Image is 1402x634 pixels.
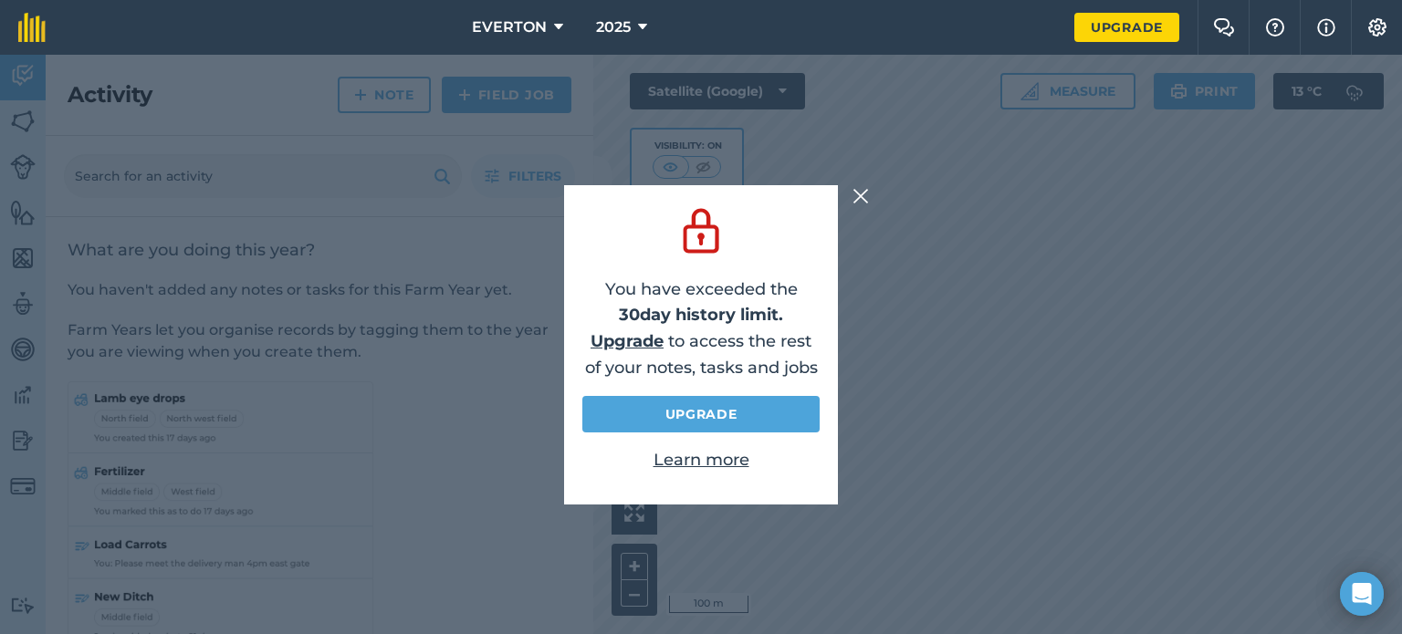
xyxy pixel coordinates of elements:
strong: 30 day history limit. [619,305,783,325]
img: svg+xml;base64,PHN2ZyB4bWxucz0iaHR0cDovL3d3dy53My5vcmcvMjAwMC9zdmciIHdpZHRoPSIyMiIgaGVpZ2h0PSIzMC... [853,185,869,207]
img: svg+xml;base64,PD94bWwgdmVyc2lvbj0iMS4wIiBlbmNvZGluZz0idXRmLTgiPz4KPCEtLSBHZW5lcmF0b3I6IEFkb2JlIE... [675,203,727,258]
a: Learn more [654,450,749,470]
img: A question mark icon [1264,18,1286,36]
a: Upgrade [1074,13,1179,42]
p: You have exceeded the [582,276,820,329]
a: Upgrade [591,331,664,351]
p: to access the rest of your notes, tasks and jobs [582,328,820,381]
img: Two speech bubbles overlapping with the left bubble in the forefront [1213,18,1235,36]
img: fieldmargin Logo [18,13,46,42]
span: 2025 [596,16,631,38]
div: Open Intercom Messenger [1340,572,1384,616]
span: EVERTON [472,16,547,38]
a: Upgrade [582,396,820,432]
img: svg+xml;base64,PHN2ZyB4bWxucz0iaHR0cDovL3d3dy53My5vcmcvMjAwMC9zdmciIHdpZHRoPSIxNyIgaGVpZ2h0PSIxNy... [1317,16,1335,38]
img: A cog icon [1366,18,1388,36]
